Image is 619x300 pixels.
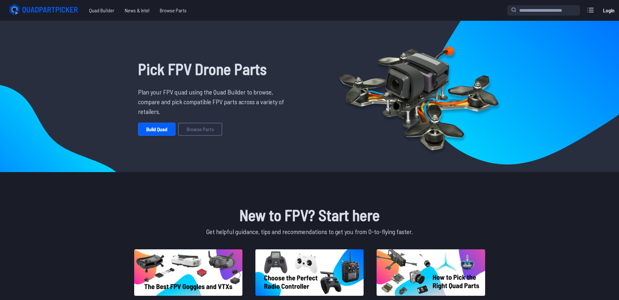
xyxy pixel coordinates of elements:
h1: New to FPV? Start here [133,203,486,227]
p: Get helpful guidance, tips and recommendations to get you from 0-to-flying faster. [133,227,486,236]
a: Quad Builder [84,4,120,17]
img: image of post [377,249,485,296]
a: News & Intel [120,4,155,17]
a: Login [601,4,616,17]
img: Quadcopter [325,31,512,161]
img: image of post [255,249,364,296]
a: Build Quad [138,123,175,136]
p: Plan your FPV quad using the Quad Builder to browse, compare and pick compatible FPV parts across... [138,87,289,116]
h1: Pick FPV Drone Parts [138,57,289,81]
img: image of post [134,249,242,296]
a: Browse Parts [178,123,222,136]
a: Browse Parts [155,4,192,17]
